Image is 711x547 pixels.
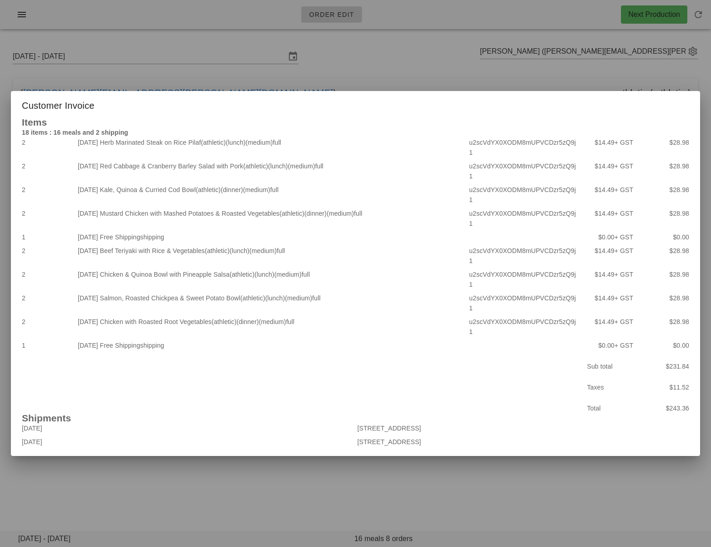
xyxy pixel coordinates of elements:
span: (lunch) [254,271,274,278]
span: (lunch) [230,247,250,254]
div: u2scVdYX0XODM8mUPVCDzr5zQ9j1 [467,268,579,291]
div: $0.00 [579,230,635,244]
div: [STREET_ADDRESS] [356,435,691,449]
h2: Shipments [22,413,689,423]
span: (lunch) [265,294,285,302]
div: $14.49 [579,268,635,291]
div: u2scVdYX0XODM8mUPVCDzr5zQ9j1 [467,136,579,159]
div: $14.49 [579,244,635,268]
span: (medium) [285,294,312,302]
div: $14.49 [579,183,635,207]
div: $28.98 [635,183,691,207]
div: $28.98 [635,268,691,291]
span: (dinner) [304,210,327,217]
div: $0.00 [635,230,691,244]
span: + GST [615,162,633,170]
div: Total [582,398,638,419]
div: $28.98 [635,244,691,268]
div: $28.98 [635,136,691,159]
div: 2 [20,244,76,268]
div: 2 [20,268,76,291]
div: $231.84 [638,356,695,377]
div: $28.98 [635,291,691,315]
div: $0.00 [635,339,691,352]
div: u2scVdYX0XODM8mUPVCDzr5zQ9j1 [467,315,579,339]
span: + GST [615,318,633,325]
span: + GST [615,139,633,146]
div: 2 [20,183,76,207]
div: $28.98 [635,315,691,339]
h2: Items [22,117,689,127]
span: (medium) [249,247,277,254]
div: u2scVdYX0XODM8mUPVCDzr5zQ9j1 [467,244,579,268]
div: $243.36 [638,398,695,419]
div: u2scVdYX0XODM8mUPVCDzr5zQ9j1 [467,183,579,207]
div: $28.98 [635,159,691,183]
div: 2 [20,291,76,315]
span: (dinner) [237,318,259,325]
div: $14.49 [579,207,635,230]
div: [DATE] Free Shipping shipping [76,230,467,244]
span: (medium) [243,186,270,193]
span: (medium) [288,162,315,170]
span: + GST [615,294,633,302]
span: (medium) [259,318,286,325]
span: + GST [615,247,633,254]
span: + GST [615,186,633,193]
div: [DATE] Kale, Quinoa & Curried Cod Bowl full [76,183,467,207]
span: (athletic) [279,210,304,217]
div: u2scVdYX0XODM8mUPVCDzr5zQ9j1 [467,159,579,183]
span: (lunch) [268,162,288,170]
div: 2 [20,136,76,159]
span: + GST [615,233,633,241]
span: (dinner) [221,186,243,193]
span: (medium) [274,271,302,278]
span: (athletic) [240,294,265,302]
h4: 18 items : 16 meals and 2 shipping [22,127,689,137]
div: Sub total [582,356,638,377]
div: [DATE] Mustard Chicken with Mashed Potatoes & Roasted Vegetables full [76,207,467,230]
div: u2scVdYX0XODM8mUPVCDzr5zQ9j1 [467,207,579,230]
div: $14.49 [579,315,635,339]
div: $11.52 [638,377,695,398]
div: 2 [20,315,76,339]
div: [DATE] Beef Teriyaki with Rice & Vegetables full [76,244,467,268]
span: (athletic) [212,318,237,325]
div: $14.49 [579,291,635,315]
span: (athletic) [230,271,255,278]
span: + GST [615,271,633,278]
div: $0.00 [579,339,635,352]
div: [DATE] Chicken & Quinoa Bowl with Pineapple Salsa full [76,268,467,291]
span: (athletic) [205,247,230,254]
div: [DATE] Herb Marinated Steak on Rice Pilaf full [76,136,467,159]
div: u2scVdYX0XODM8mUPVCDzr5zQ9j1 [467,291,579,315]
span: (athletic) [201,139,226,146]
div: [DATE] Salmon, Roasted Chickpea & Sweet Potato Bowl full [76,291,467,315]
div: $14.49 [579,159,635,183]
div: [DATE] [20,435,356,449]
span: (athletic) [243,162,268,170]
div: [DATE] Free Shipping shipping [76,339,467,352]
span: (lunch) [226,139,246,146]
div: $14.49 [579,136,635,159]
span: + GST [615,210,633,217]
span: (athletic) [196,186,221,193]
div: $28.98 [635,207,691,230]
div: Taxes [582,377,638,398]
span: + GST [615,342,633,349]
div: Customer Invoice [11,91,700,117]
div: [DATE] Chicken with Roasted Root Vegetables full [76,315,467,339]
div: 2 [20,159,76,183]
div: 2 [20,207,76,230]
div: 1 [20,230,76,244]
span: (medium) [246,139,273,146]
div: [STREET_ADDRESS] [356,421,691,435]
div: 1 [20,339,76,352]
div: [DATE] Red Cabbage & Cranberry Barley Salad with Pork full [76,159,467,183]
span: (medium) [327,210,354,217]
div: [DATE] [20,421,356,435]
